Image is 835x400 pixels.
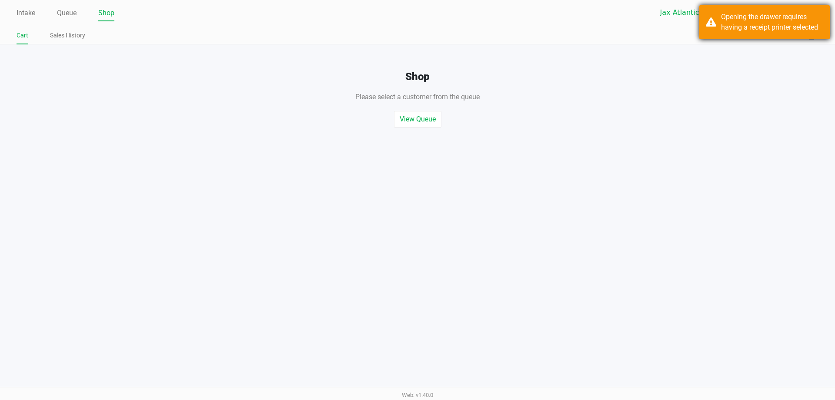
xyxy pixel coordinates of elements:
div: Opening the drawer requires having a receipt printer selected [721,12,823,33]
a: Cart [17,30,28,41]
a: Intake [17,7,35,19]
button: Select [750,5,763,20]
span: Web: v1.40.0 [402,392,433,398]
a: Sales History [50,30,85,41]
span: Please select a customer from the queue [355,93,480,101]
button: View Queue [394,111,441,128]
span: Jax Atlantic WC [660,7,745,18]
a: Shop [98,7,114,19]
a: Queue [57,7,77,19]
